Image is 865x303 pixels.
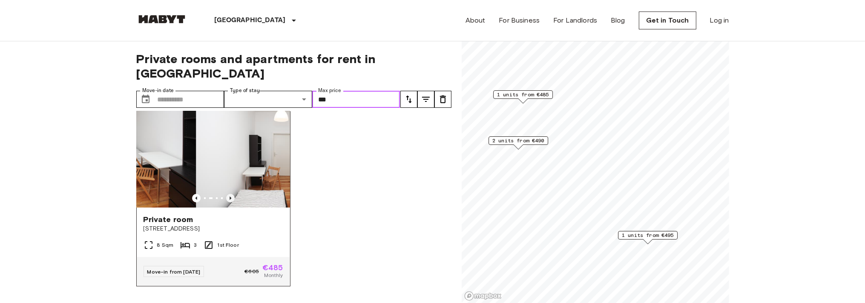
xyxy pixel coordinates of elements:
[137,91,154,108] button: Choose date
[710,15,729,26] a: Log in
[318,87,341,94] label: Max price
[194,241,197,249] span: 3
[264,271,283,279] span: Monthly
[611,15,625,26] a: Blog
[499,15,540,26] a: For Business
[192,194,201,202] button: Previous image
[230,87,260,94] label: Type of stay
[136,105,290,286] a: Marketing picture of unit DE-01-237-01MMarketing picture of unit DE-01-237-01MPrevious imagePrevi...
[144,225,283,233] span: [STREET_ADDRESS]
[434,91,451,108] button: tune
[136,52,451,81] span: Private rooms and apartments for rent in [GEOGRAPHIC_DATA]
[466,15,486,26] a: About
[144,214,193,225] span: Private room
[136,15,187,23] img: Habyt
[639,12,696,29] a: Get in Touch
[489,136,548,150] div: Map marker
[215,15,286,26] p: [GEOGRAPHIC_DATA]
[262,264,283,271] span: €485
[622,231,674,239] span: 1 units from €495
[493,90,553,104] div: Map marker
[147,268,201,275] span: Move-in from [DATE]
[157,241,174,249] span: 8 Sqm
[553,15,597,26] a: For Landlords
[226,194,235,202] button: Previous image
[142,87,174,94] label: Move-in date
[497,91,549,98] span: 1 units from €485
[196,105,349,208] img: Marketing picture of unit DE-01-237-01M
[217,241,239,249] span: 1st Floor
[244,268,259,275] span: €605
[492,137,544,144] span: 2 units from €490
[400,91,417,108] button: tune
[464,291,502,301] a: Mapbox logo
[417,91,434,108] button: tune
[618,231,678,244] div: Map marker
